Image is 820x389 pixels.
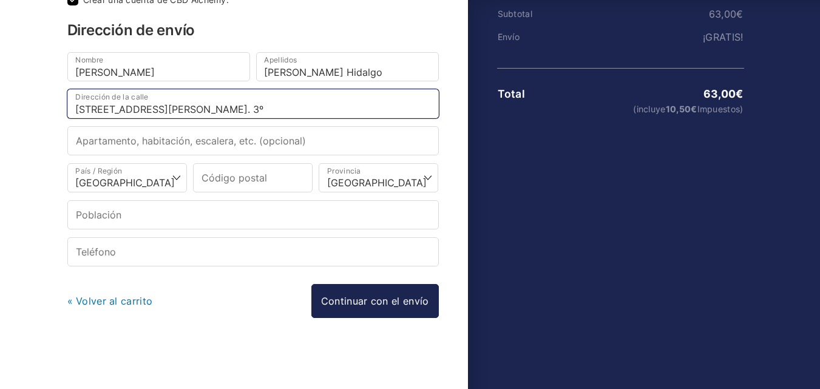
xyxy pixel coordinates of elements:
[256,52,439,81] input: Apellidos
[497,88,580,100] th: Total
[736,87,743,100] span: €
[67,237,439,266] input: Teléfono
[67,126,439,155] input: Apartamento, habitación, escalera, etc. (opcional)
[193,163,313,192] input: Código postal
[666,104,697,114] span: 10,50
[67,295,153,307] a: « Volver al carrito
[703,87,744,100] bdi: 63,00
[691,104,697,114] span: €
[579,32,744,42] td: ¡GRATIS!
[67,200,439,229] input: Población
[709,8,744,20] bdi: 63,00
[736,8,743,20] span: €
[580,105,743,113] small: (incluye Impuestos)
[497,9,580,19] th: Subtotal
[67,89,439,118] input: Dirección de la calle
[497,32,580,42] th: Envío
[67,23,439,38] h3: Dirección de envío
[311,284,439,318] a: Continuar con el envío
[67,52,250,81] input: Nombre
